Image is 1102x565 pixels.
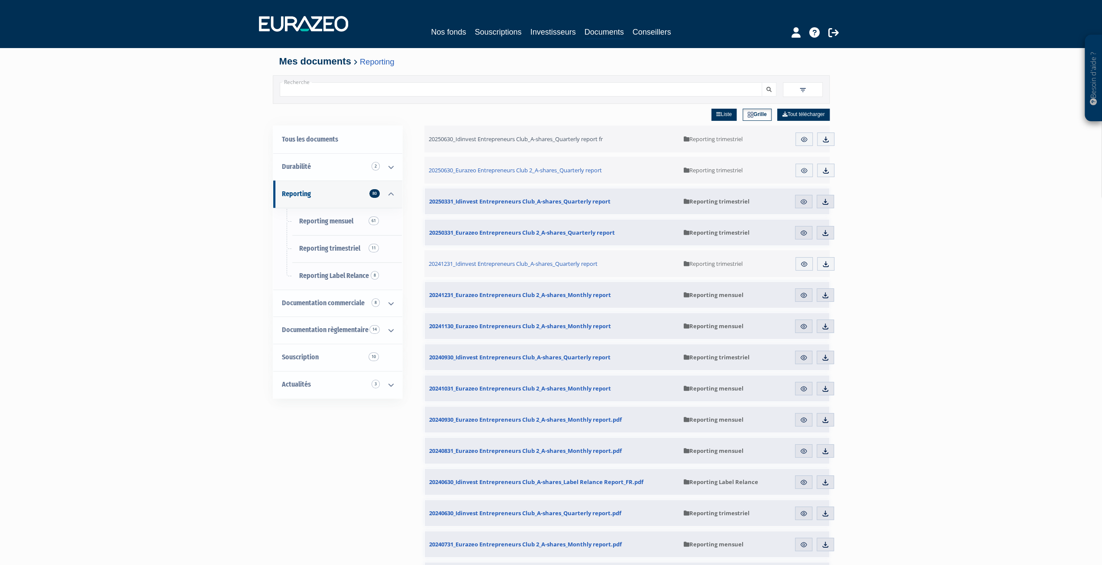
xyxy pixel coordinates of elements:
span: Documentation règlementaire [282,326,368,334]
a: Actualités 3 [273,371,402,398]
a: 20241031_Eurazeo Entrepreneurs Club 2_A-shares_Monthly report [425,375,679,401]
img: download.svg [822,260,830,268]
span: Reporting trimestriel [684,166,743,174]
a: Conseillers [633,26,671,38]
p: Besoin d'aide ? [1089,39,1099,117]
img: 1732889491-logotype_eurazeo_blanc_rvb.png [259,16,348,32]
a: Grille [743,109,772,121]
span: 20240630_Idinvest Entrepreneurs Club_A-shares_Quarterly report.pdf [429,509,621,517]
a: Documentation commerciale 8 [273,290,402,317]
img: download.svg [822,136,830,143]
a: 20240731_Eurazeo Entrepreneurs Club 2_A-shares_Monthly report.pdf [425,531,679,557]
span: Reporting trimestriel [684,509,750,517]
span: Reporting mensuel [684,322,743,330]
img: eye.svg [800,291,808,299]
img: eye.svg [800,385,808,393]
span: 20240831_Eurazeo Entrepreneurs Club 2_A-shares_Monthly report.pdf [429,447,622,455]
a: 20241130_Eurazeo Entrepreneurs Club 2_A-shares_Monthly report [425,313,679,339]
img: download.svg [821,198,829,206]
span: Reporting trimestriel [684,260,743,268]
a: 20241231_Idinvest Entrepreneurs Club_A-shares_Quarterly report [424,250,680,277]
img: eye.svg [800,354,808,362]
a: Reporting mensuel61 [273,208,402,235]
img: eye.svg [800,167,808,174]
span: Reporting trimestriel [684,197,750,205]
a: 20250630_Idinvest Entrepreneurs Club_A-shares_Quarterly report fr [424,126,680,152]
span: 20250630_Idinvest Entrepreneurs Club_A-shares_Quarterly report fr [429,135,603,143]
span: Souscription [282,353,319,361]
a: 20250331_Idinvest Entrepreneurs Club_A-shares_Quarterly report [425,188,679,214]
span: Reporting mensuel [299,217,353,225]
a: 20240831_Eurazeo Entrepreneurs Club 2_A-shares_Monthly report.pdf [425,438,679,464]
span: Reporting Label Relance [299,271,369,280]
span: Reporting mensuel [684,291,743,299]
span: 8 [371,271,379,280]
span: Documentation commerciale [282,299,365,307]
a: 20240630_Idinvest Entrepreneurs Club_A-shares_Label Relance Report_FR.pdf [425,469,679,495]
span: 2 [372,162,380,171]
span: Reporting trimestriel [684,229,750,236]
span: 80 [369,189,380,198]
img: download.svg [821,229,829,237]
a: Nos fonds [431,26,466,38]
a: 20250630_Eurazeo Entrepreneurs Club 2_A-shares_Quarterly report [424,157,680,184]
img: eye.svg [800,260,808,268]
a: Liste [711,109,737,121]
span: 20241231_Idinvest Entrepreneurs Club_A-shares_Quarterly report [429,260,598,268]
span: 20240930_Eurazeo Entrepreneurs Club 2_A-shares_Monthly report.pdf [429,416,622,423]
img: download.svg [821,510,829,517]
a: Reporting 80 [273,181,402,208]
a: Tous les documents [273,126,402,153]
img: download.svg [821,478,829,486]
img: download.svg [821,291,829,299]
span: 20250331_Idinvest Entrepreneurs Club_A-shares_Quarterly report [429,197,611,205]
span: Reporting trimestriel [684,135,743,143]
span: Durabilité [282,162,311,171]
a: Tout télécharger [777,109,829,121]
span: 3 [372,380,380,388]
span: Reporting [282,190,311,198]
span: 14 [369,325,380,334]
img: eye.svg [800,416,808,424]
a: Documents [585,26,624,39]
span: 20240731_Eurazeo Entrepreneurs Club 2_A-shares_Monthly report.pdf [429,540,622,548]
img: download.svg [821,385,829,393]
a: Documentation règlementaire 14 [273,316,402,344]
img: eye.svg [800,478,808,486]
span: 20241130_Eurazeo Entrepreneurs Club 2_A-shares_Monthly report [429,322,611,330]
input: Recherche [280,82,762,97]
a: Souscription10 [273,344,402,371]
a: 20240930_Eurazeo Entrepreneurs Club 2_A-shares_Monthly report.pdf [425,407,679,433]
span: Reporting mensuel [684,384,743,392]
a: Reporting [360,57,394,66]
a: 20241231_Eurazeo Entrepreneurs Club 2_A-shares_Monthly report [425,282,679,308]
span: 20241031_Eurazeo Entrepreneurs Club 2_A-shares_Monthly report [429,384,611,392]
span: 11 [368,244,379,252]
span: 8 [372,298,380,307]
a: 20250331_Eurazeo Entrepreneurs Club 2_A-shares_Quarterly report [425,220,679,245]
span: 20240630_Idinvest Entrepreneurs Club_A-shares_Label Relance Report_FR.pdf [429,478,643,486]
a: Reporting trimestriel11 [273,235,402,262]
a: Reporting Label Relance8 [273,262,402,290]
a: Investisseurs [530,26,575,38]
span: Reporting mensuel [684,540,743,548]
img: download.svg [821,416,829,424]
img: eye.svg [800,323,808,330]
span: 20250331_Eurazeo Entrepreneurs Club 2_A-shares_Quarterly report [429,229,615,236]
a: 20240930_Idinvest Entrepreneurs Club_A-shares_Quarterly report [425,344,679,370]
span: 20240930_Idinvest Entrepreneurs Club_A-shares_Quarterly report [429,353,611,361]
img: download.svg [821,354,829,362]
img: eye.svg [800,198,808,206]
img: download.svg [821,447,829,455]
span: 20241231_Eurazeo Entrepreneurs Club 2_A-shares_Monthly report [429,291,611,299]
img: download.svg [821,323,829,330]
img: eye.svg [800,136,808,143]
span: 10 [368,352,379,361]
a: Durabilité 2 [273,153,402,181]
span: 61 [368,216,379,225]
img: eye.svg [800,447,808,455]
span: Reporting trimestriel [684,353,750,361]
img: grid.svg [747,112,753,118]
span: Reporting mensuel [684,447,743,455]
img: download.svg [822,167,830,174]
